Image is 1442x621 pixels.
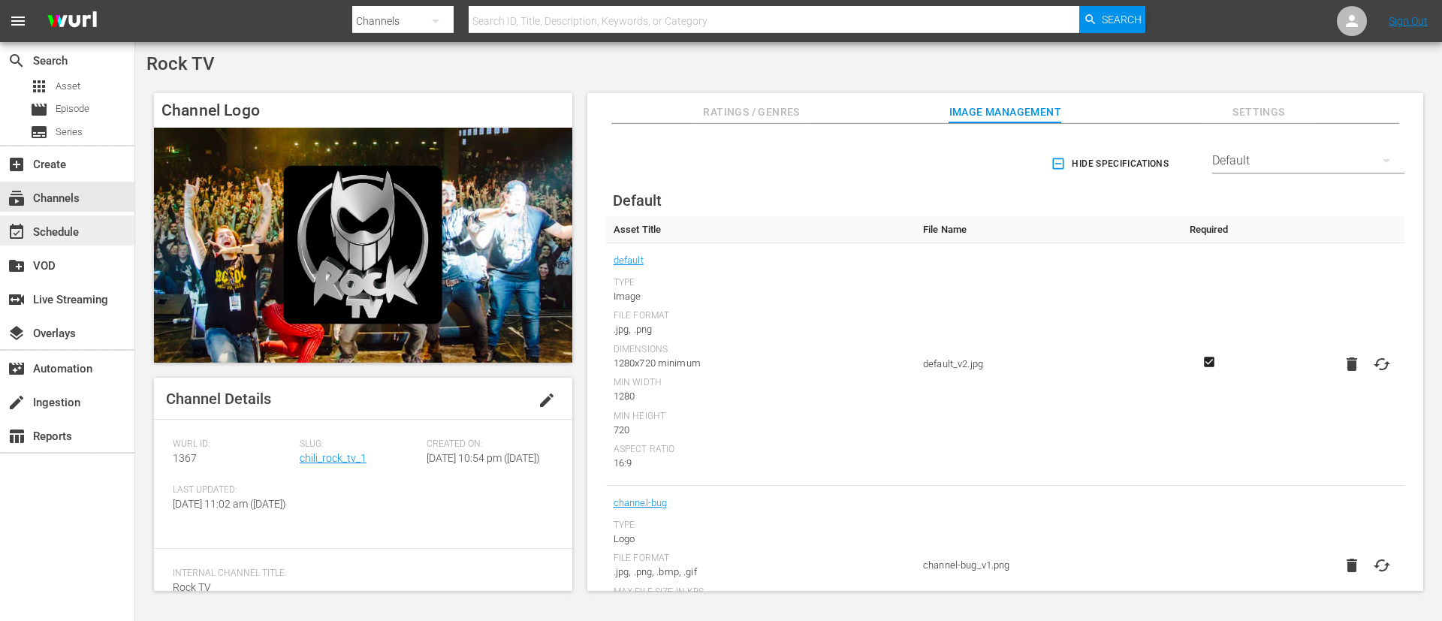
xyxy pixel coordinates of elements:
span: Slug: [300,439,419,451]
img: ans4CAIJ8jUAAAAAAAAAAAAAAAAAAAAAAAAgQb4GAAAAAAAAAAAAAAAAAAAAAAAAJMjXAAAAAAAAAAAAAAAAAAAAAAAAgAT5G... [36,4,108,39]
span: edit [538,391,556,409]
div: Type [614,277,908,289]
div: .jpg, .png, .bmp, .gif [614,565,908,580]
a: channel-bug [614,493,668,513]
th: Asset Title [606,216,916,243]
div: Type [614,520,908,532]
button: edit [529,382,565,418]
div: 16:9 [614,456,908,471]
div: 1280 [614,389,908,404]
span: Internal Channel Title: [173,568,546,580]
span: Automation [8,360,26,378]
a: chili_rock_tv_1 [300,452,367,464]
div: .jpg, .png [614,322,908,337]
th: Required [1176,216,1241,243]
span: Image Management [949,103,1061,122]
span: Ingestion [8,393,26,411]
button: Hide Specifications [1048,143,1175,185]
span: 1367 [173,452,197,464]
span: menu [9,12,27,30]
th: File Name [916,216,1176,243]
div: Dimensions [614,344,908,356]
span: Last Updated: [173,484,292,496]
img: Rock TV [154,128,572,363]
span: Wurl ID: [173,439,292,451]
svg: Required [1200,355,1218,369]
h4: Channel Logo [154,93,572,128]
span: Overlays [8,324,26,342]
span: Schedule [8,223,26,241]
span: Channels [8,189,26,207]
span: Series [56,125,83,140]
div: Max File Size In Kbs [614,586,908,598]
div: Logo [614,532,908,547]
span: Channel Details [166,390,271,408]
span: Search [1102,6,1142,33]
a: default [614,251,644,270]
span: Asset [30,77,48,95]
span: Live Streaming [8,291,26,309]
div: Min Width [614,377,908,389]
span: [DATE] 10:54 pm ([DATE]) [427,452,540,464]
span: Ratings / Genres [695,103,808,122]
span: Rock TV [173,581,211,593]
span: Reports [8,427,26,445]
span: Create [8,155,26,173]
div: 1280x720 minimum [614,356,908,371]
span: Settings [1202,103,1315,122]
span: Episode [56,101,89,116]
span: Episode [30,101,48,119]
span: Series [30,123,48,141]
span: Rock TV [146,53,215,74]
span: Default [613,191,662,210]
div: File Format [614,310,908,322]
div: File Format [614,553,908,565]
div: Default [1212,140,1404,182]
span: VOD [8,257,26,275]
span: Created On: [427,439,546,451]
div: Image [614,289,908,304]
div: Min Height [614,411,908,423]
button: Search [1079,6,1145,33]
span: [DATE] 11:02 am ([DATE]) [173,498,286,510]
a: Sign Out [1389,15,1428,27]
div: 720 [614,423,908,438]
div: Aspect Ratio [614,444,908,456]
span: Asset [56,79,80,94]
span: Search [8,52,26,70]
span: Hide Specifications [1054,156,1169,172]
td: default_v2.jpg [916,243,1176,486]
